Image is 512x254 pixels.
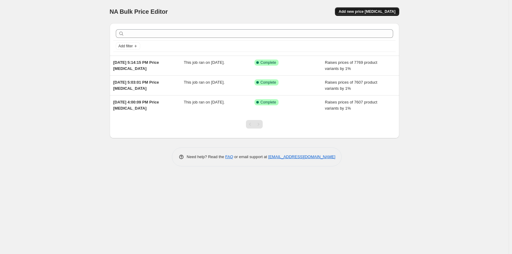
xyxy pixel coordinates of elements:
[113,100,159,111] span: [DATE] 4:00:09 PM Price [MEDICAL_DATA]
[261,80,276,85] span: Complete
[268,154,335,159] a: [EMAIL_ADDRESS][DOMAIN_NAME]
[325,80,377,91] span: Raises prices of 7607 product variants by 1%
[110,8,168,15] span: NA Bulk Price Editor
[246,120,263,129] nav: Pagination
[335,7,399,16] button: Add new price [MEDICAL_DATA]
[339,9,395,14] span: Add new price [MEDICAL_DATA]
[261,100,276,105] span: Complete
[261,60,276,65] span: Complete
[116,42,140,50] button: Add filter
[184,60,225,65] span: This job ran on [DATE].
[187,154,226,159] span: Need help? Read the
[119,44,133,49] span: Add filter
[113,80,159,91] span: [DATE] 5:03:01 PM Price [MEDICAL_DATA]
[225,154,233,159] a: FAQ
[184,80,225,85] span: This job ran on [DATE].
[233,154,268,159] span: or email support at
[184,100,225,104] span: This job ran on [DATE].
[325,100,377,111] span: Raises prices of 7607 product variants by 1%
[325,60,377,71] span: Raises prices of 7769 product variants by 1%
[113,60,159,71] span: [DATE] 5:14:15 PM Price [MEDICAL_DATA]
